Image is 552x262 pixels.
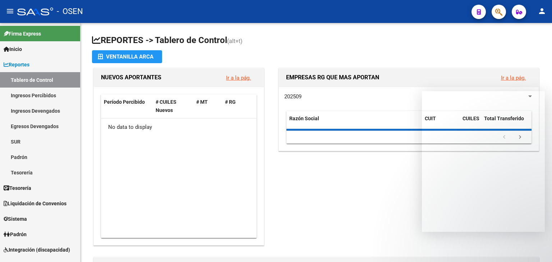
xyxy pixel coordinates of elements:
[104,99,145,105] span: Período Percibido
[227,38,243,45] span: (alt+t)
[6,7,14,15] mat-icon: menu
[153,94,194,118] datatable-header-cell: # CUILES Nuevos
[220,71,257,84] button: Ir a la pág.
[289,116,319,121] span: Razón Social
[225,99,236,105] span: # RG
[101,74,161,81] span: NUEVOS APORTANTES
[4,200,66,207] span: Liquidación de Convenios
[226,75,251,81] a: Ir a la pág.
[101,118,256,136] div: No data to display
[422,91,545,232] iframe: Intercom live chat mensaje
[4,230,27,238] span: Padrón
[101,94,153,118] datatable-header-cell: Período Percibido
[196,99,208,105] span: # MT
[495,71,532,84] button: Ir a la pág.
[4,30,41,38] span: Firma Express
[193,94,222,118] datatable-header-cell: # MT
[98,50,156,63] div: Ventanilla ARCA
[538,7,546,15] mat-icon: person
[57,4,83,19] span: - OSEN
[501,75,526,81] a: Ir a la pág.
[286,74,379,81] span: EMPRESAS RG QUE MAS APORTAN
[4,246,70,254] span: Integración (discapacidad)
[4,45,22,53] span: Inicio
[92,50,162,63] button: Ventanilla ARCA
[4,184,31,192] span: Tesorería
[286,111,422,135] datatable-header-cell: Razón Social
[156,99,176,113] span: # CUILES Nuevos
[92,34,540,47] h1: REPORTES -> Tablero de Control
[4,61,29,69] span: Reportes
[222,94,251,118] datatable-header-cell: # RG
[4,215,27,223] span: Sistema
[284,93,302,100] span: 202509
[528,238,545,255] iframe: Intercom live chat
